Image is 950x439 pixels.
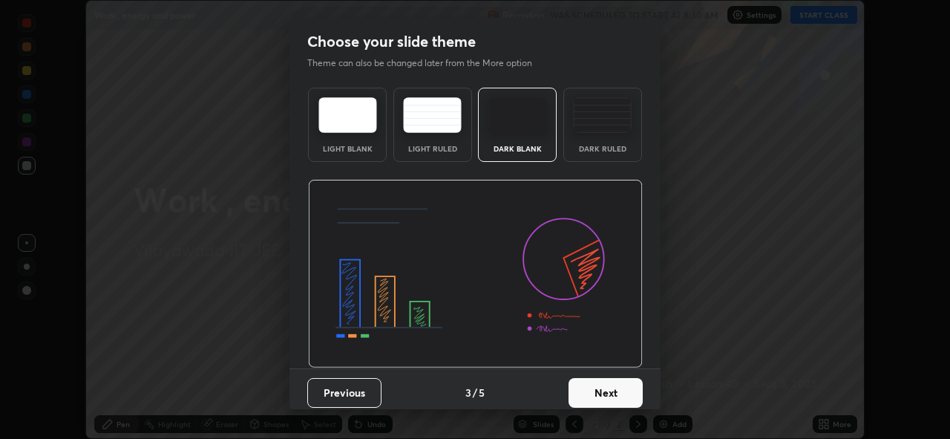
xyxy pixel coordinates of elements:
img: darkThemeBanner.d06ce4a2.svg [308,180,643,368]
button: Next [569,378,643,408]
div: Light Ruled [403,145,462,152]
img: lightTheme.e5ed3b09.svg [318,97,377,133]
button: Previous [307,378,381,408]
img: lightRuledTheme.5fabf969.svg [403,97,462,133]
h2: Choose your slide theme [307,32,476,51]
img: darkTheme.f0cc69e5.svg [488,97,547,133]
div: Dark Blank [488,145,547,152]
h4: 3 [465,385,471,400]
img: darkRuledTheme.de295e13.svg [573,97,632,133]
p: Theme can also be changed later from the More option [307,56,548,70]
h4: 5 [479,385,485,400]
div: Light Blank [318,145,377,152]
div: Dark Ruled [573,145,632,152]
h4: / [473,385,477,400]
